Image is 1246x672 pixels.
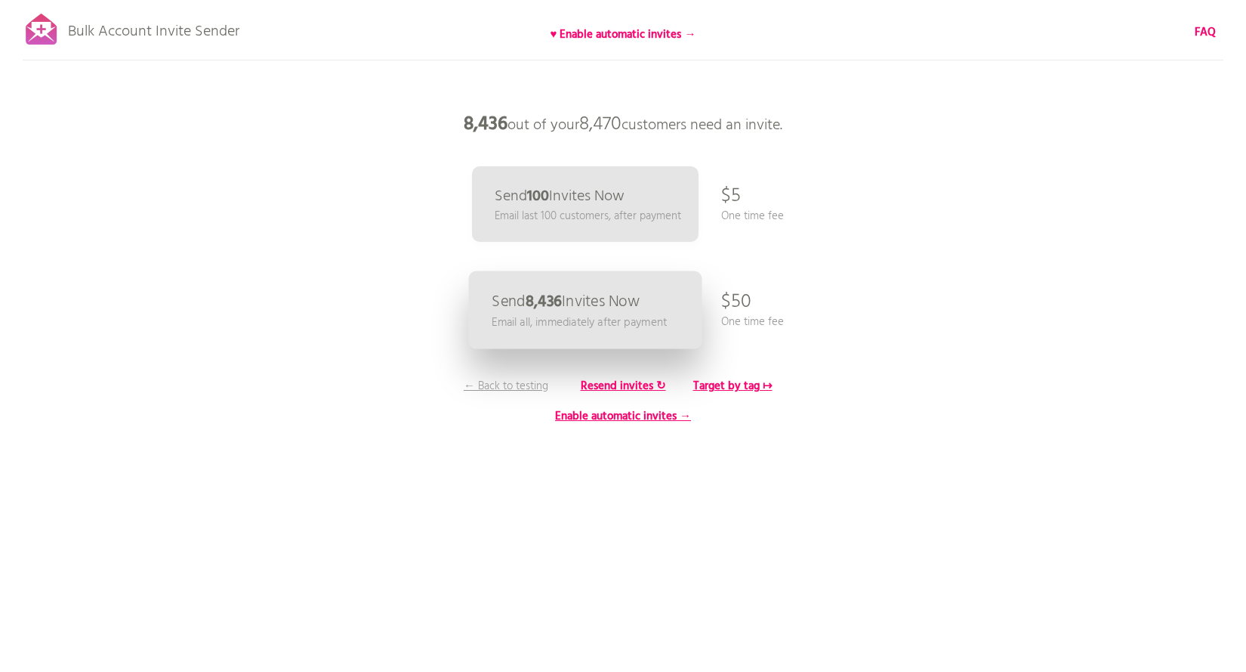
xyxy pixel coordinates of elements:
[526,290,562,314] b: 8,436
[551,26,696,44] b: ♥ Enable automatic invites →
[581,377,666,395] b: Resend invites ↻
[1195,23,1216,42] b: FAQ
[495,208,681,225] p: Email last 100 customers, after payment
[495,189,625,204] p: Send Invites Now
[492,314,667,331] p: Email all, immediately after payment
[721,314,784,330] p: One time fee
[693,377,773,395] b: Target by tag ↦
[449,378,563,395] p: ← Back to testing
[527,184,549,209] b: 100
[721,280,751,325] p: $50
[492,294,640,310] p: Send Invites Now
[396,102,850,147] p: out of your customers need an invite.
[472,166,699,242] a: Send100Invites Now Email last 100 customers, after payment
[469,271,702,349] a: Send8,436Invites Now Email all, immediately after payment
[555,407,691,426] b: Enable automatic invites →
[579,110,621,140] span: 8,470
[721,174,741,219] p: $5
[721,208,784,225] p: One time fee
[464,110,507,140] b: 8,436
[1195,24,1216,41] a: FAQ
[68,9,239,47] p: Bulk Account Invite Sender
